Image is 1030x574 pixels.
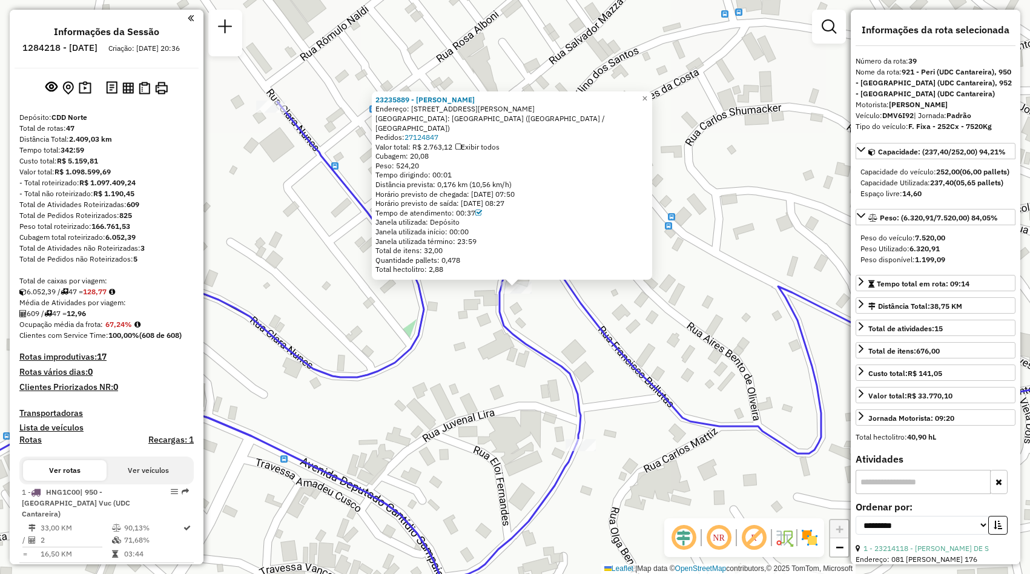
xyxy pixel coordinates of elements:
[108,331,139,340] strong: 100,00%
[908,122,992,131] strong: F. Fixa - 252Cx - 7520Kg
[739,523,768,552] span: Exibir rótulo
[19,297,194,308] div: Média de Atividades por viagem:
[375,151,429,160] span: Cubagem: 20,08
[800,528,819,547] img: Exibir/Ocultar setores
[860,233,945,242] span: Peso do veículo:
[22,487,130,518] span: 1 -
[19,134,194,145] div: Distância Total:
[109,288,115,295] i: Meta Caixas/viagem: 157,50 Diferença: -28,73
[19,423,194,433] h4: Lista de veículos
[183,524,191,532] i: Rota otimizada
[19,145,194,156] div: Tempo total:
[19,382,194,392] h4: Clientes Priorizados NR:
[856,228,1015,270] div: Peso: (6.320,91/7.520,00) 84,05%
[856,387,1015,403] a: Valor total:R$ 33.770,10
[604,564,633,573] a: Leaflet
[76,79,94,97] button: Painel de Sugestão
[19,199,194,210] div: Total de Atividades Roteirizadas:
[19,408,194,418] h4: Transportadoras
[860,167,1011,177] div: Capacidade do veículo:
[856,409,1015,426] a: Jornada Motorista: 09:20
[860,188,1011,199] div: Espaço livre:
[868,413,954,424] div: Jornada Motorista: 09:20
[19,275,194,286] div: Total de caixas por viagem:
[91,222,130,231] strong: 166.761,53
[19,331,108,340] span: Clientes com Service Time:
[107,460,190,481] button: Ver veículos
[54,167,111,176] strong: R$ 1.098.599,69
[669,523,698,552] span: Ocultar deslocamento
[93,189,134,198] strong: R$ 1.190,45
[635,564,637,573] span: |
[908,369,942,378] strong: R$ 141,05
[856,209,1015,225] a: Peso: (6.320,91/7.520,00) 84,05%
[856,320,1015,336] a: Total de atividades:15
[375,95,475,104] strong: 23235889 - [PERSON_NAME]
[856,432,1015,443] div: Total hectolitro:
[856,110,1015,121] div: Veículo:
[830,538,848,556] a: Zoom out
[19,320,103,329] span: Ocupação média da frota:
[907,432,936,441] strong: 40,90 hL
[61,288,68,295] i: Total de rotas
[915,255,945,264] strong: 1.199,09
[40,534,111,546] td: 2
[856,56,1015,67] div: Número da rota:
[856,500,1015,514] label: Ordenar por:
[375,133,649,142] div: Pedidos:
[140,243,145,252] strong: 3
[916,346,940,355] strong: 676,00
[54,26,159,38] h4: Informações da Sessão
[134,321,140,328] em: Média calculada utilizando a maior ocupação (%Peso ou %Cubagem) de cada rota da sessão. Rotas cro...
[375,161,419,170] span: Peso: 524,20
[902,189,922,198] strong: 14,60
[19,232,194,243] div: Cubagem total roteirizado:
[856,99,1015,110] div: Motorista:
[19,435,42,445] a: Rotas
[22,42,97,53] h6: 1284218 - [DATE]
[188,11,194,25] a: Clique aqui para minimizar o painel
[60,79,76,97] button: Centralizar mapa no depósito ou ponto de apoio
[375,256,649,265] div: Quantidade pallets: 0,478
[908,56,917,65] strong: 39
[934,324,943,333] strong: 15
[675,564,727,573] a: OpenStreetMap
[704,523,733,552] span: Ocultar NR
[19,352,194,362] h4: Rotas improdutivas:
[856,454,1015,465] h4: Atividades
[19,310,27,317] i: Total de Atividades
[133,254,137,263] strong: 5
[171,488,178,495] em: Opções
[22,548,28,560] td: =
[375,227,649,237] div: Janela utilizada início: 00:00
[946,111,971,120] strong: Padrão
[375,180,649,190] div: Distância prevista: 0,176 km (10,56 km/h)
[907,391,952,400] strong: R$ 33.770,10
[856,143,1015,159] a: Capacidade: (237,40/252,00) 94,21%
[19,288,27,295] i: Cubagem total roteirizado
[83,287,107,296] strong: 128,77
[910,244,940,253] strong: 6.320,91
[930,178,954,187] strong: 237,40
[375,208,649,218] div: Tempo de atendimento: 00:37
[120,79,136,96] button: Visualizar relatório de Roteirização
[882,111,914,120] strong: DMV6I92
[19,112,194,123] div: Depósito:
[124,548,182,560] td: 03:44
[104,79,120,97] button: Logs desbloquear sessão
[57,156,98,165] strong: R$ 5.159,81
[856,24,1015,36] h4: Informações da rota selecionada
[856,275,1015,291] a: Tempo total em rota: 09:14
[40,522,111,534] td: 33,00 KM
[19,188,194,199] div: - Total não roteirizado:
[153,79,170,97] button: Imprimir Rotas
[960,167,1009,176] strong: (06,00 pallets)
[112,550,118,558] i: Tempo total em rota
[79,178,136,187] strong: R$ 1.097.409,24
[182,488,189,495] em: Rota exportada
[860,254,1011,265] div: Peso disponível:
[856,67,1012,98] strong: 921 - Peri (UDC Cantareira), 950 - [GEOGRAPHIC_DATA] (UDC Cantareira), 952 - [GEOGRAPHIC_DATA] (U...
[936,167,960,176] strong: 252,00
[375,265,649,274] div: Total hectolitro: 2,88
